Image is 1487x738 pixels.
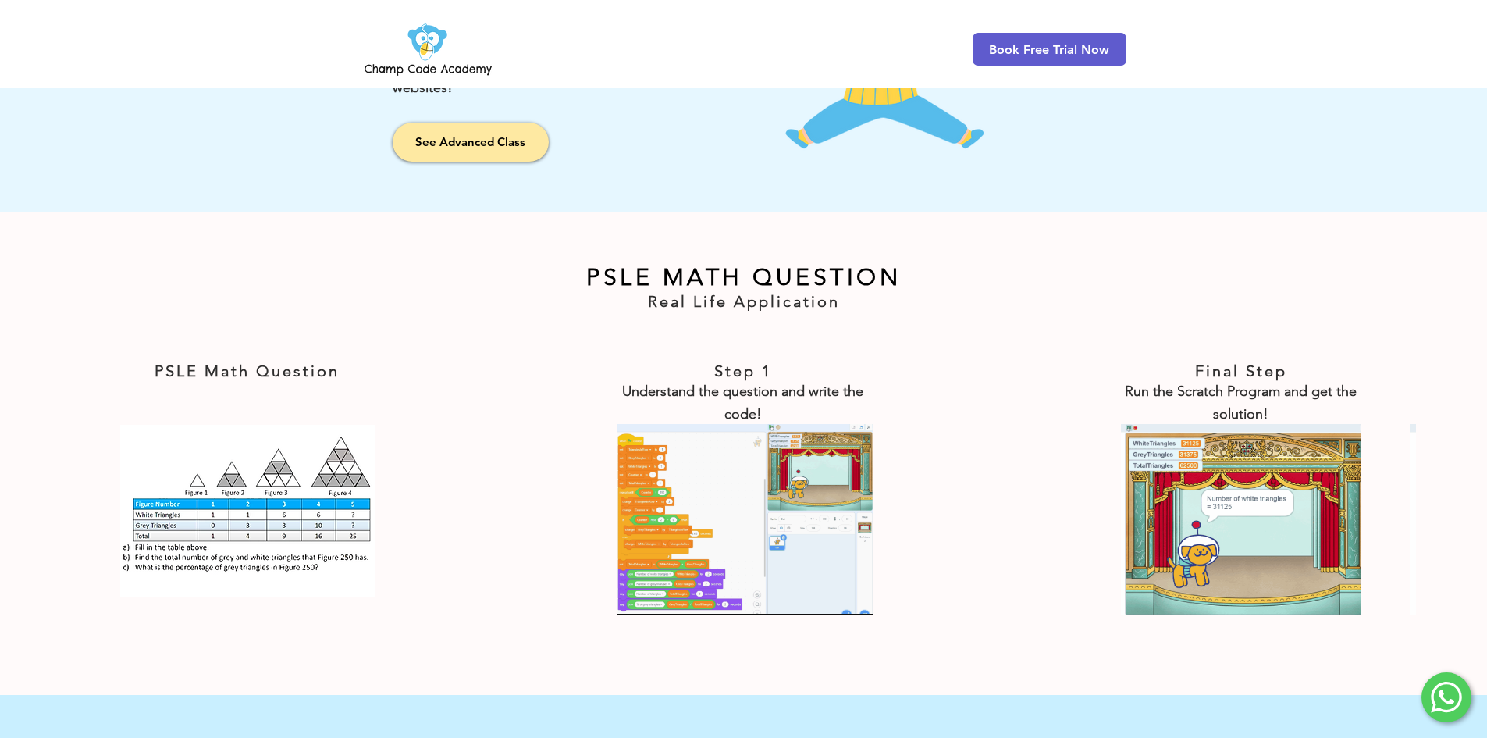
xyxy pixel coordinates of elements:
img: PSLE Math Solution Using Scratch [537,392,873,646]
span: PSLE Math Question [155,362,340,380]
a: See Advanced Class [393,123,549,162]
img: PSLE Math Solutions Using Coding [1080,424,1416,615]
span: PSLE MATH QUESTION [586,263,901,291]
img: PSLE Math Question [120,425,375,597]
a: Book Free Trial Now [973,33,1126,66]
p: Run the Scratch Program and get the solution! [1114,380,1368,426]
span: Book Free Trial Now [989,42,1109,57]
span: Step 1 [714,362,772,380]
span: Real Life Application [648,292,840,311]
p: Understand the question and write the code! [615,380,870,426]
span: Final Step [1195,362,1287,380]
img: Champ Code Academy Logo PNG.png [361,19,495,80]
span: See Advanced Class [415,134,525,150]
